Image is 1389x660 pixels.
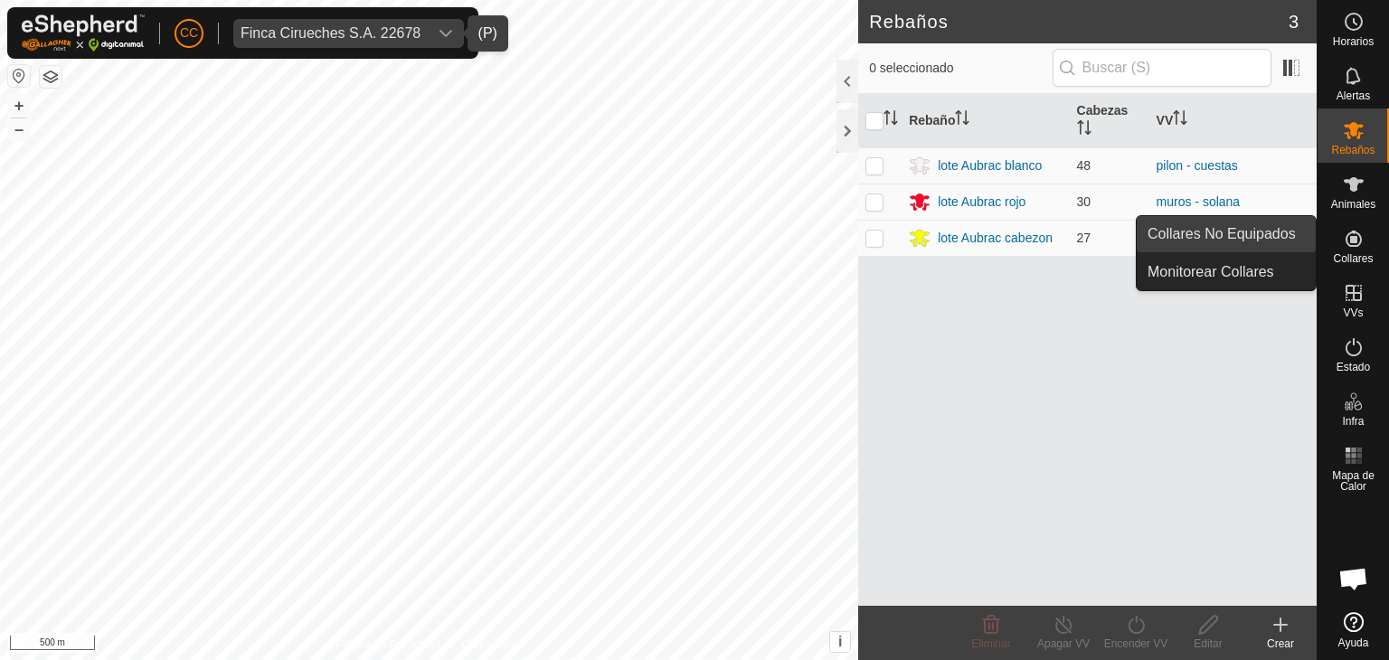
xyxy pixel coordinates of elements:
span: Eliminar [971,637,1010,650]
span: Ayuda [1338,637,1369,648]
a: Ayuda [1318,605,1389,655]
input: Buscar (S) [1053,49,1271,87]
span: Rebaños [1331,145,1375,156]
div: lote Aubrac blanco [938,156,1042,175]
p-sorticon: Activar para ordenar [1077,123,1091,137]
span: 3 [1289,8,1299,35]
button: Restablecer Mapa [8,65,30,87]
div: Finca Cirueches S.A. 22678 [241,26,420,41]
div: Editar [1172,636,1244,652]
a: Política de Privacidad [335,636,439,653]
div: lote Aubrac rojo [938,193,1025,212]
span: VVs [1343,307,1363,318]
th: VV [1149,94,1317,148]
span: Collares [1333,253,1373,264]
h2: Rebaños [869,11,1289,33]
a: pilon - cuestas [1157,158,1238,173]
p-sorticon: Activar para ordenar [1173,113,1187,127]
div: lote Aubrac cabezon [938,229,1053,248]
div: Encender VV [1100,636,1172,652]
button: Capas del Mapa [40,66,61,88]
span: 48 [1077,158,1091,173]
span: Infra [1342,416,1364,427]
span: CC [180,24,198,42]
span: 30 [1077,194,1091,209]
span: 27 [1077,231,1091,245]
span: Alertas [1337,90,1370,101]
p-sorticon: Activar para ordenar [955,113,969,127]
div: Chat abierto [1327,552,1381,606]
button: i [830,632,850,652]
div: Apagar VV [1027,636,1100,652]
a: Contáctenos [462,636,523,653]
th: Cabezas [1070,94,1149,148]
button: + [8,95,30,117]
span: Horarios [1333,36,1374,47]
span: Mapa de Calor [1322,470,1384,492]
a: Collares No Equipados [1137,216,1316,252]
span: Animales [1331,199,1375,210]
span: i [838,634,842,649]
span: 0 seleccionado [869,59,1052,78]
div: Crear [1244,636,1317,652]
img: Logo Gallagher [22,14,145,52]
a: muros - solana [1157,194,1241,209]
button: – [8,118,30,140]
div: dropdown trigger [428,19,464,48]
p-sorticon: Activar para ordenar [883,113,898,127]
span: Finca Cirueches S.A. 22678 [233,19,428,48]
a: Monitorear Collares [1137,254,1316,290]
span: Collares No Equipados [1148,223,1296,245]
span: Estado [1337,362,1370,372]
span: Monitorear Collares [1148,261,1274,283]
th: Rebaño [902,94,1069,148]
